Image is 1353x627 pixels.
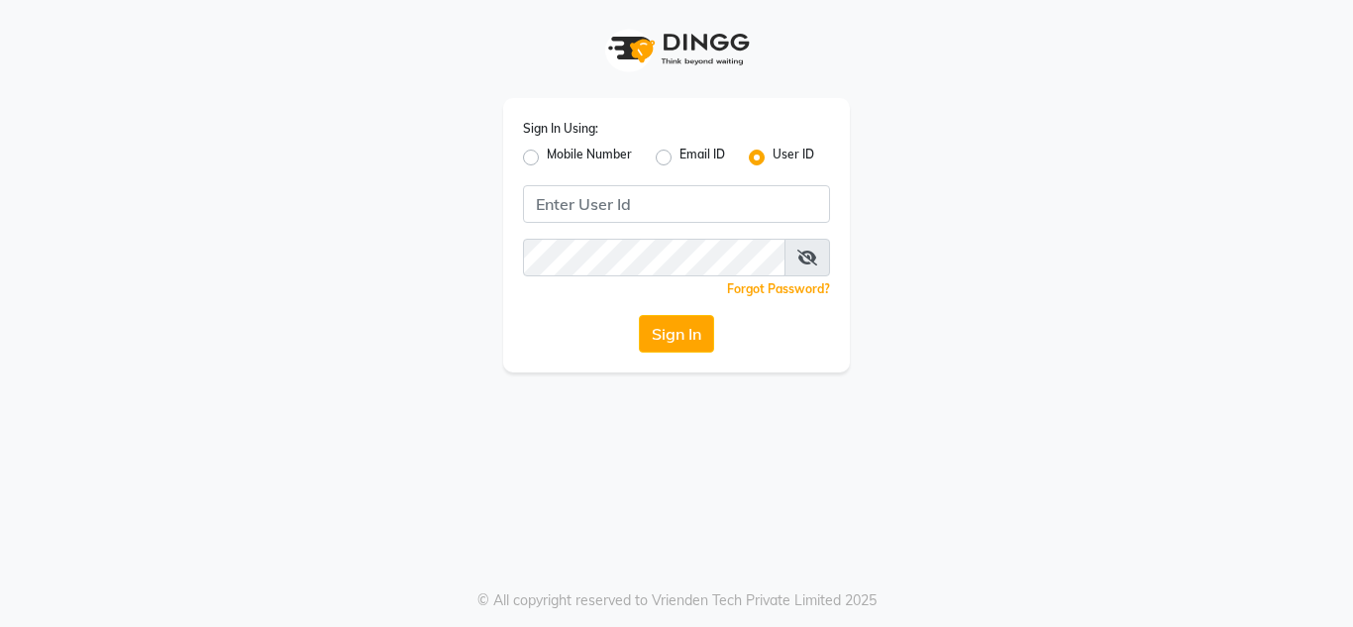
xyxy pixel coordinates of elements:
label: Sign In Using: [523,120,598,138]
img: logo1.svg [597,20,756,78]
label: Mobile Number [547,146,632,169]
input: Username [523,185,830,223]
a: Forgot Password? [727,281,830,296]
label: Email ID [679,146,725,169]
label: User ID [773,146,814,169]
input: Username [523,239,785,276]
button: Sign In [639,315,714,353]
